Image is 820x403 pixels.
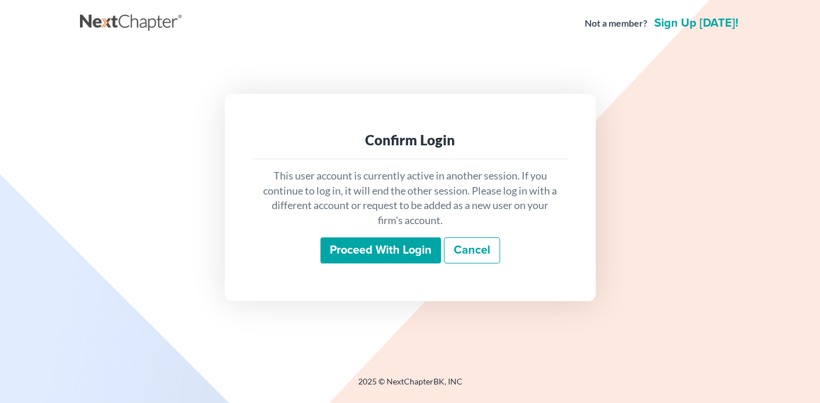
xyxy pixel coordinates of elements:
div: Confirm Login [262,131,559,149]
div: 2025 © NextChapterBK, INC [80,376,741,397]
strong: Not a member? [585,17,647,30]
input: Proceed with login [320,237,441,264]
p: This user account is currently active in another session. If you continue to log in, it will end ... [262,168,559,228]
a: Sign up [DATE]! [652,17,741,29]
a: Cancel [444,237,500,264]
